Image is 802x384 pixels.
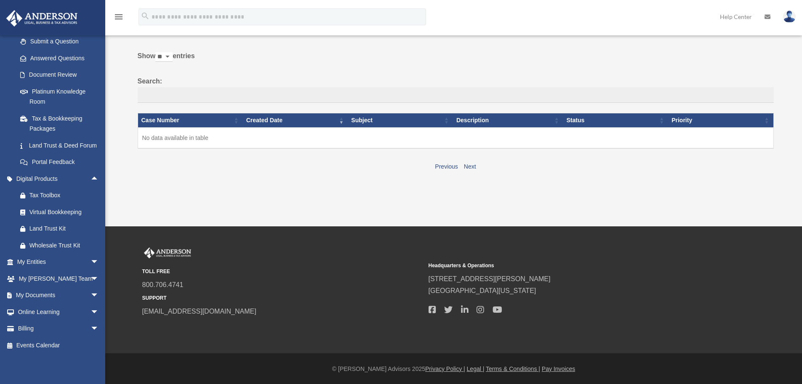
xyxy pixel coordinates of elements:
img: Anderson Advisors Platinum Portal [142,247,193,258]
a: Legal | [467,365,485,372]
small: SUPPORT [142,294,423,303]
a: Digital Productsarrow_drop_up [6,170,112,187]
a: Privacy Policy | [425,365,465,372]
th: Description: activate to sort column ascending [453,113,563,128]
a: My [PERSON_NAME] Teamarrow_drop_down [6,270,112,287]
div: Wholesale Trust Kit [29,240,101,251]
a: Events Calendar [6,337,112,354]
a: Platinum Knowledge Room [12,83,107,110]
th: Created Date: activate to sort column ascending [243,113,348,128]
span: arrow_drop_down [91,287,107,304]
span: arrow_drop_down [91,303,107,321]
a: Billingarrow_drop_down [6,320,112,337]
a: My Documentsarrow_drop_down [6,287,112,304]
td: No data available in table [138,127,773,148]
img: Anderson Advisors Platinum Portal [4,10,80,27]
label: Search: [138,75,774,103]
div: Land Trust Kit [29,223,101,234]
a: 800.706.4741 [142,281,184,288]
span: arrow_drop_up [91,170,107,188]
span: arrow_drop_down [91,254,107,271]
a: Land Trust Kit [12,220,112,237]
a: Submit a Question [12,33,107,50]
small: TOLL FREE [142,267,423,276]
input: Search: [138,87,774,103]
span: arrow_drop_down [91,320,107,338]
a: Portal Feedback [12,154,107,171]
a: [EMAIL_ADDRESS][DOMAIN_NAME] [142,308,256,315]
a: Tax & Bookkeeping Packages [12,110,107,137]
a: Wholesale Trust Kit [12,237,112,254]
a: Pay Invoices [542,365,575,372]
a: Answered Questions [12,50,103,67]
div: © [PERSON_NAME] Advisors 2025 [105,364,802,374]
label: Show entries [138,50,774,70]
span: arrow_drop_down [91,270,107,287]
div: Virtual Bookkeeping [29,207,101,218]
div: Tax Toolbox [29,190,101,201]
i: menu [114,12,124,22]
th: Subject: activate to sort column ascending [348,113,453,128]
i: search [141,11,150,21]
select: Showentries [155,52,173,62]
a: [GEOGRAPHIC_DATA][US_STATE] [429,287,536,294]
a: Document Review [12,67,107,83]
a: Previous [435,163,458,170]
a: Next [464,163,476,170]
a: Tax Toolbox [12,187,112,204]
a: menu [114,15,124,22]
a: Land Trust & Deed Forum [12,137,107,154]
th: Case Number: activate to sort column ascending [138,113,243,128]
th: Status: activate to sort column ascending [563,113,669,128]
th: Priority: activate to sort column ascending [668,113,773,128]
a: Virtual Bookkeeping [12,204,112,220]
a: [STREET_ADDRESS][PERSON_NAME] [429,275,551,282]
a: Terms & Conditions | [486,365,540,372]
a: My Entitiesarrow_drop_down [6,254,112,271]
a: Online Learningarrow_drop_down [6,303,112,320]
small: Headquarters & Operations [429,261,709,270]
img: User Pic [783,11,796,23]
